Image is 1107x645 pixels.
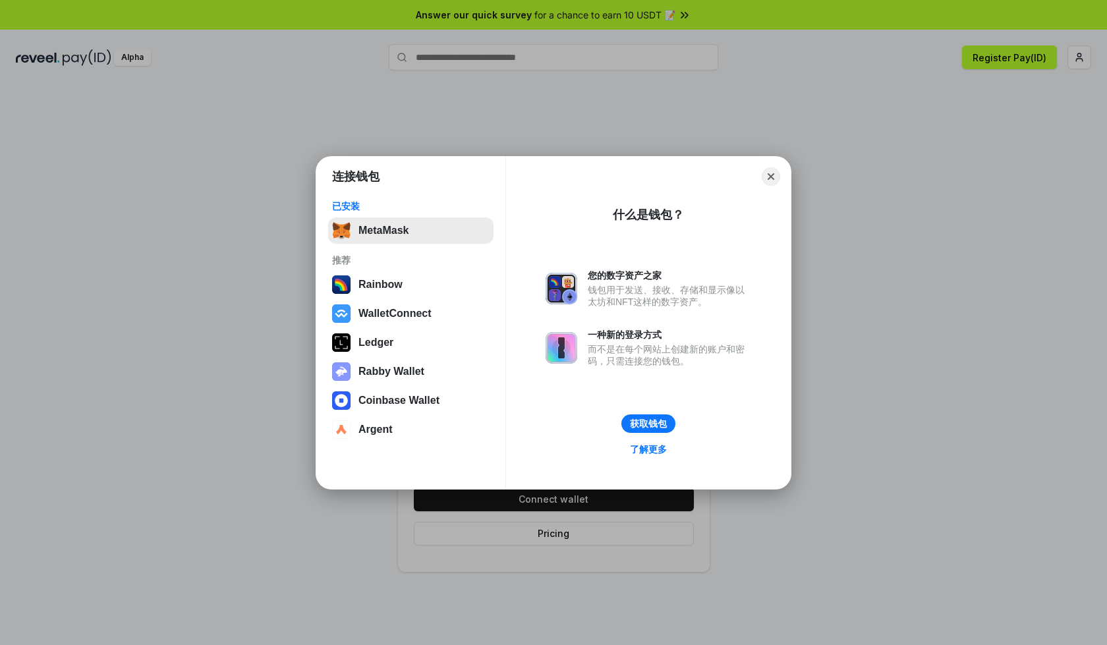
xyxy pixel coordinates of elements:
[762,167,780,186] button: Close
[332,362,351,381] img: svg+xml,%3Csvg%20xmlns%3D%22http%3A%2F%2Fwww.w3.org%2F2000%2Fsvg%22%20fill%3D%22none%22%20viewBox...
[358,424,393,435] div: Argent
[588,343,751,367] div: 而不是在每个网站上创建新的账户和密码，只需连接您的钱包。
[332,333,351,352] img: svg+xml,%3Csvg%20xmlns%3D%22http%3A%2F%2Fwww.w3.org%2F2000%2Fsvg%22%20width%3D%2228%22%20height%3...
[332,200,490,212] div: 已安装
[332,254,490,266] div: 推荐
[328,416,494,443] button: Argent
[358,337,393,349] div: Ledger
[588,269,751,281] div: 您的数字资产之家
[358,279,403,291] div: Rainbow
[630,418,667,430] div: 获取钱包
[588,284,751,308] div: 钱包用于发送、接收、存储和显示像以太坊和NFT这样的数字资产。
[546,332,577,364] img: svg+xml,%3Csvg%20xmlns%3D%22http%3A%2F%2Fwww.w3.org%2F2000%2Fsvg%22%20fill%3D%22none%22%20viewBox...
[546,273,577,304] img: svg+xml,%3Csvg%20xmlns%3D%22http%3A%2F%2Fwww.w3.org%2F2000%2Fsvg%22%20fill%3D%22none%22%20viewBox...
[328,300,494,327] button: WalletConnect
[358,366,424,378] div: Rabby Wallet
[621,414,675,433] button: 获取钱包
[332,221,351,240] img: svg+xml,%3Csvg%20fill%3D%22none%22%20height%3D%2233%22%20viewBox%3D%220%200%2035%2033%22%20width%...
[332,275,351,294] img: svg+xml,%3Csvg%20width%3D%22120%22%20height%3D%22120%22%20viewBox%3D%220%200%20120%20120%22%20fil...
[328,329,494,356] button: Ledger
[328,217,494,244] button: MetaMask
[332,169,380,184] h1: 连接钱包
[630,443,667,455] div: 了解更多
[328,358,494,385] button: Rabby Wallet
[328,387,494,414] button: Coinbase Wallet
[358,225,409,237] div: MetaMask
[613,207,684,223] div: 什么是钱包？
[358,308,432,320] div: WalletConnect
[358,395,440,407] div: Coinbase Wallet
[328,271,494,298] button: Rainbow
[332,420,351,439] img: svg+xml,%3Csvg%20width%3D%2228%22%20height%3D%2228%22%20viewBox%3D%220%200%2028%2028%22%20fill%3D...
[332,304,351,323] img: svg+xml,%3Csvg%20width%3D%2228%22%20height%3D%2228%22%20viewBox%3D%220%200%2028%2028%22%20fill%3D...
[332,391,351,410] img: svg+xml,%3Csvg%20width%3D%2228%22%20height%3D%2228%22%20viewBox%3D%220%200%2028%2028%22%20fill%3D...
[588,329,751,341] div: 一种新的登录方式
[622,441,675,458] a: 了解更多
